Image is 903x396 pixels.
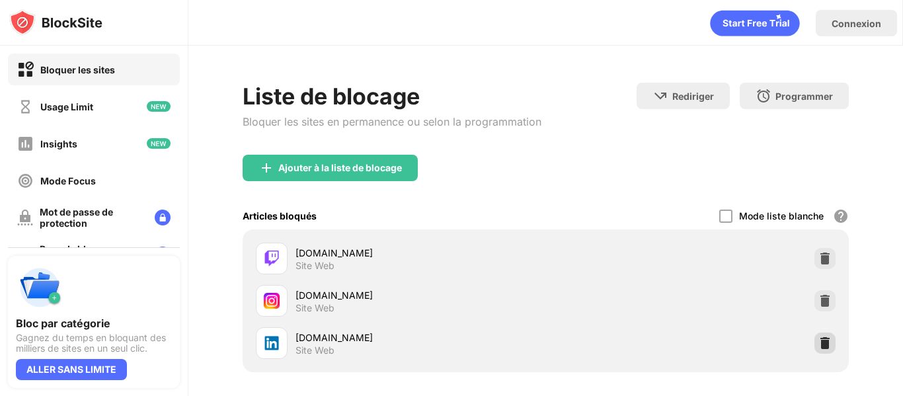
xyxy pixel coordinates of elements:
div: Bloquer les sites en permanence ou selon la programmation [243,115,541,128]
img: new-icon.svg [147,138,171,149]
div: Gagnez du temps en bloquant des milliers de sites en un seul clic. [16,333,172,354]
div: Bloquer les sites [40,64,115,75]
img: password-protection-off.svg [17,210,33,225]
img: insights-off.svg [17,136,34,152]
div: Insights [40,138,77,149]
img: lock-menu.svg [155,247,171,262]
div: animation [710,10,800,36]
div: Programmer [775,91,833,102]
div: Usage Limit [40,101,93,112]
div: [DOMAIN_NAME] [295,288,546,302]
div: Articles bloqués [243,210,317,221]
div: Connexion [832,18,881,29]
img: new-icon.svg [147,101,171,112]
div: Rediriger [672,91,714,102]
div: [DOMAIN_NAME] [295,331,546,344]
img: push-categories.svg [16,264,63,311]
div: Site Web [295,260,334,272]
div: [DOMAIN_NAME] [295,246,546,260]
div: Liste de blocage [243,83,541,110]
div: Mot de passe de protection [40,206,144,229]
img: customize-block-page-off.svg [17,247,33,262]
img: lock-menu.svg [155,210,171,225]
div: Bloc par catégorie [16,317,172,330]
div: Mode Focus [40,175,96,186]
img: time-usage-off.svg [17,99,34,115]
img: focus-off.svg [17,173,34,189]
div: ALLER SANS LIMITE [16,359,127,380]
img: favicons [264,293,280,309]
img: favicons [264,335,280,351]
div: Mode liste blanche [739,210,824,221]
div: Ajouter à la liste de blocage [278,163,402,173]
div: Site Web [295,344,334,356]
img: favicons [264,251,280,266]
img: block-on.svg [17,61,34,78]
div: Page de bloc personnalisée [40,243,144,266]
img: logo-blocksite.svg [9,9,102,36]
div: Site Web [295,302,334,314]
